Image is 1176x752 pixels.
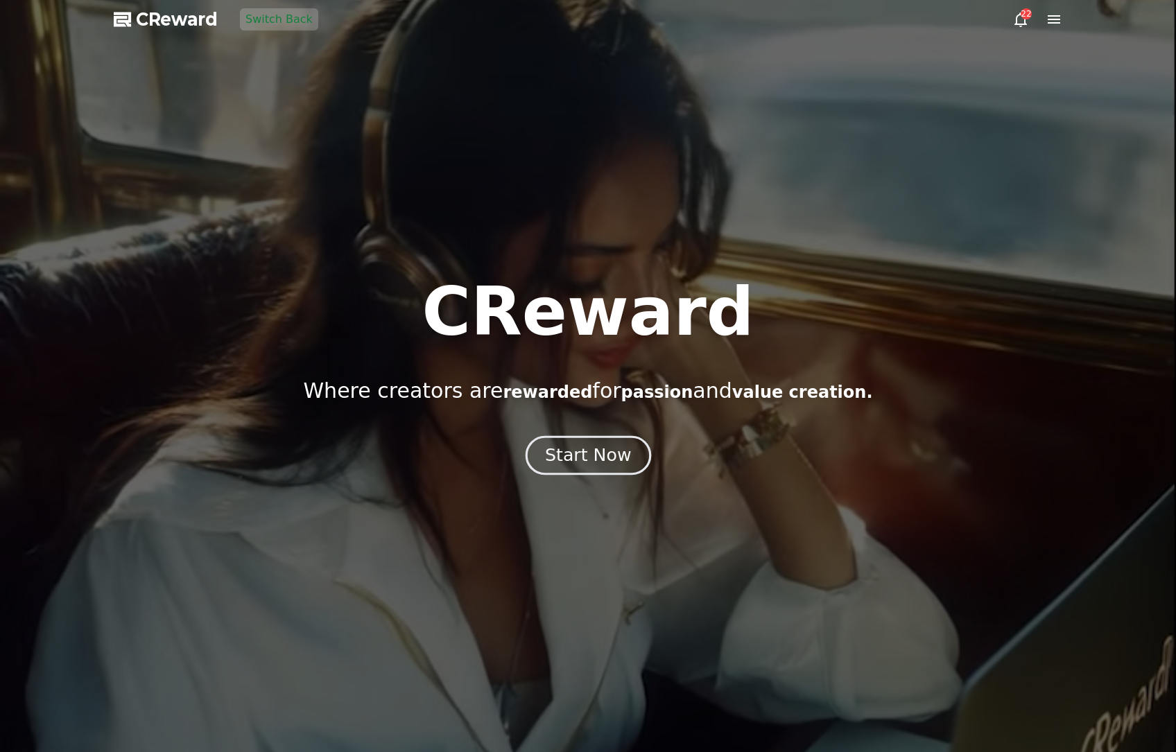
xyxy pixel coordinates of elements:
a: CReward [114,8,218,30]
button: Start Now [525,435,650,475]
div: Start Now [545,444,631,467]
span: passion [621,383,693,402]
a: Start Now [528,451,648,464]
button: Switch Back [240,8,318,30]
h1: CReward [422,279,754,345]
p: Where creators are for and [303,378,872,403]
a: 22 [1012,11,1029,28]
span: value creation. [732,383,873,402]
span: rewarded [503,383,592,402]
div: 22 [1021,8,1032,19]
span: CReward [136,8,218,30]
